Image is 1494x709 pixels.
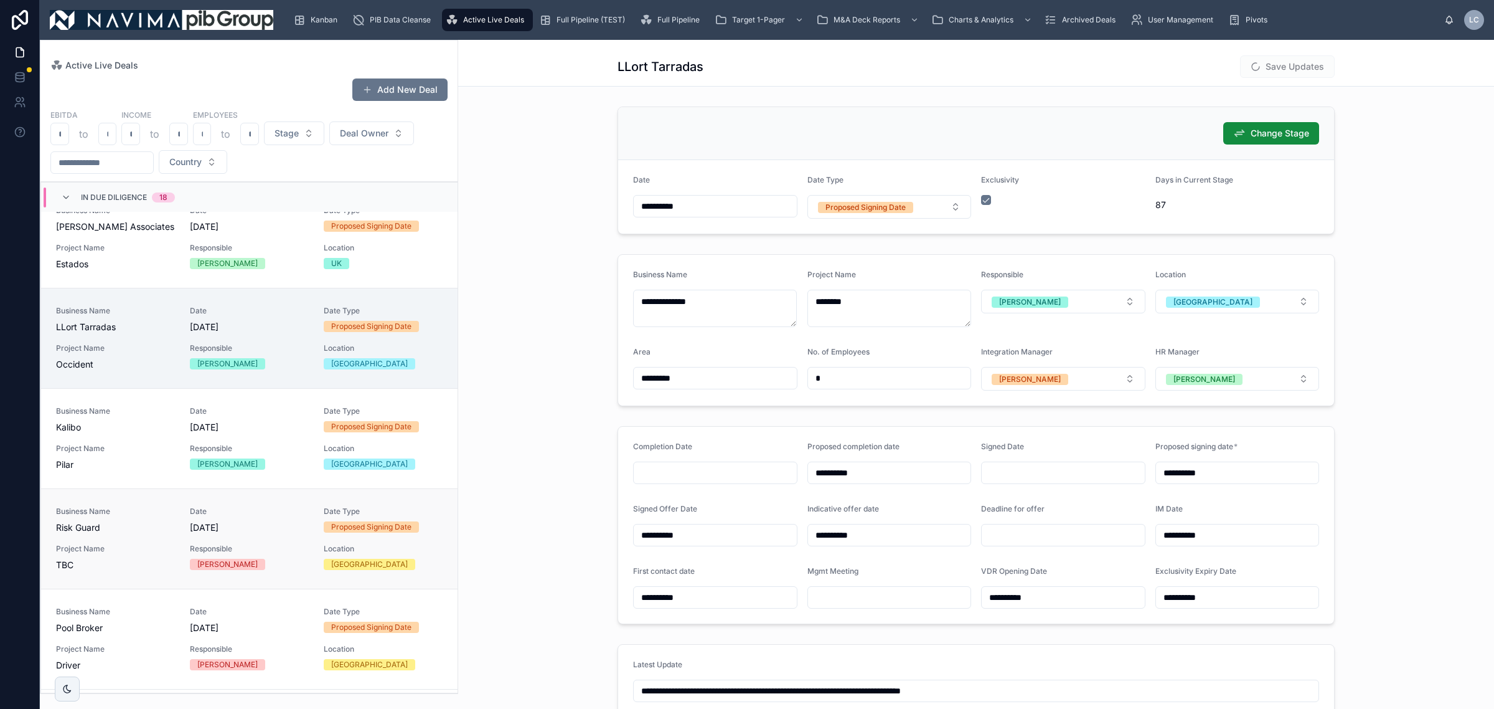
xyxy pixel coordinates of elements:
[633,660,682,669] span: Latest Update
[289,9,346,31] a: Kanban
[331,559,408,570] div: [GEOGRAPHIC_DATA]
[56,559,175,571] span: TBC
[331,622,411,633] div: Proposed Signing Date
[190,544,309,554] span: Responsible
[329,121,414,145] button: Select Button
[825,202,906,213] div: Proposed Signing Date
[190,607,309,617] span: Date
[121,109,151,120] label: Income
[1173,297,1252,308] div: [GEOGRAPHIC_DATA]
[190,421,309,434] span: [DATE]
[812,9,925,31] a: M&A Deck Reports
[633,175,650,184] span: Date
[1173,374,1235,385] div: [PERSON_NAME]
[283,6,1444,34] div: scrollable content
[41,589,458,689] a: Business NamePool BrokerDate[DATE]Date TypeProposed Signing DateProject NameDriverResponsible[PER...
[56,459,175,471] span: Pilar
[657,15,700,25] span: Full Pipeline
[981,504,1045,513] span: Deadline for offer
[50,59,138,72] a: Active Live Deals
[807,175,843,184] span: Date Type
[1155,566,1236,576] span: Exclusivity Expiry Date
[190,406,309,416] span: Date
[311,15,337,25] span: Kanban
[190,306,309,316] span: Date
[633,504,697,513] span: Signed Offer Date
[324,444,443,454] span: Location
[349,9,439,31] a: PIB Data Cleanse
[324,406,443,416] span: Date Type
[1155,199,1320,211] span: 87
[190,243,309,253] span: Responsible
[999,374,1061,385] div: [PERSON_NAME]
[557,15,625,25] span: Full Pipeline (TEST)
[1469,15,1479,25] span: LC
[197,559,258,570] div: [PERSON_NAME]
[190,321,309,333] span: [DATE]
[711,9,810,31] a: Target 1-Pager
[1155,347,1200,356] span: HR Manager
[81,193,147,202] span: In Due Diligence
[535,9,634,31] a: Full Pipeline (TEST)
[1148,15,1213,25] span: User Management
[56,321,175,333] span: LLort Tarradas
[197,358,258,369] div: [PERSON_NAME]
[41,288,458,388] a: Business NameLLort TarradasDate[DATE]Date TypeProposed Signing DateProject NameOccidentResponsibl...
[331,221,411,232] div: Proposed Signing Date
[56,343,175,353] span: Project Name
[150,126,159,141] p: to
[331,321,411,332] div: Proposed Signing Date
[41,188,458,288] a: Business Name[PERSON_NAME] AssociatesDate[DATE]Date TypeProposed Signing DateProject NameEstadosR...
[324,343,443,353] span: Location
[633,270,687,279] span: Business Name
[324,607,443,617] span: Date Type
[1062,15,1116,25] span: Archived Deals
[56,421,175,434] span: Kalibo
[1223,122,1319,145] button: Change Stage
[56,544,175,554] span: Project Name
[56,607,175,617] span: Business Name
[56,622,175,634] span: Pool Broker
[834,15,900,25] span: M&A Deck Reports
[981,175,1019,184] span: Exclusivity
[331,459,408,470] div: [GEOGRAPHIC_DATA]
[807,442,900,451] span: Proposed completion date
[1155,290,1320,313] button: Select Button
[159,150,227,174] button: Select Button
[1246,15,1267,25] span: Pivots
[981,270,1023,279] span: Responsible
[732,15,785,25] span: Target 1-Pager
[41,388,458,488] a: Business NameKaliboDate[DATE]Date TypeProposed Signing DateProject NamePilarResponsible[PERSON_NA...
[190,644,309,654] span: Responsible
[1251,127,1309,140] span: Change Stage
[190,521,309,534] span: [DATE]
[981,566,1047,576] span: VDR Opening Date
[331,358,408,369] div: [GEOGRAPHIC_DATA]
[636,9,708,31] a: Full Pipeline
[197,258,258,269] div: [PERSON_NAME]
[50,10,273,30] img: App logo
[352,79,448,101] button: Add New Deal
[197,459,258,470] div: [PERSON_NAME]
[56,358,175,371] span: Occident
[275,127,299,140] span: Stage
[1155,270,1186,279] span: Location
[633,347,651,356] span: Area
[56,444,175,454] span: Project Name
[999,297,1061,308] div: [PERSON_NAME]
[324,544,443,554] span: Location
[56,507,175,516] span: Business Name
[1155,504,1183,513] span: IM Date
[633,442,692,451] span: Completion Date
[1127,9,1222,31] a: User Management
[807,566,858,576] span: Mgmt Meeting
[56,258,175,270] span: Estados
[949,15,1013,25] span: Charts & Analytics
[190,221,309,233] span: [DATE]
[169,156,202,168] span: Country
[190,507,309,516] span: Date
[56,406,175,416] span: Business Name
[1041,9,1124,31] a: Archived Deals
[331,421,411,432] div: Proposed Signing Date
[56,243,175,253] span: Project Name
